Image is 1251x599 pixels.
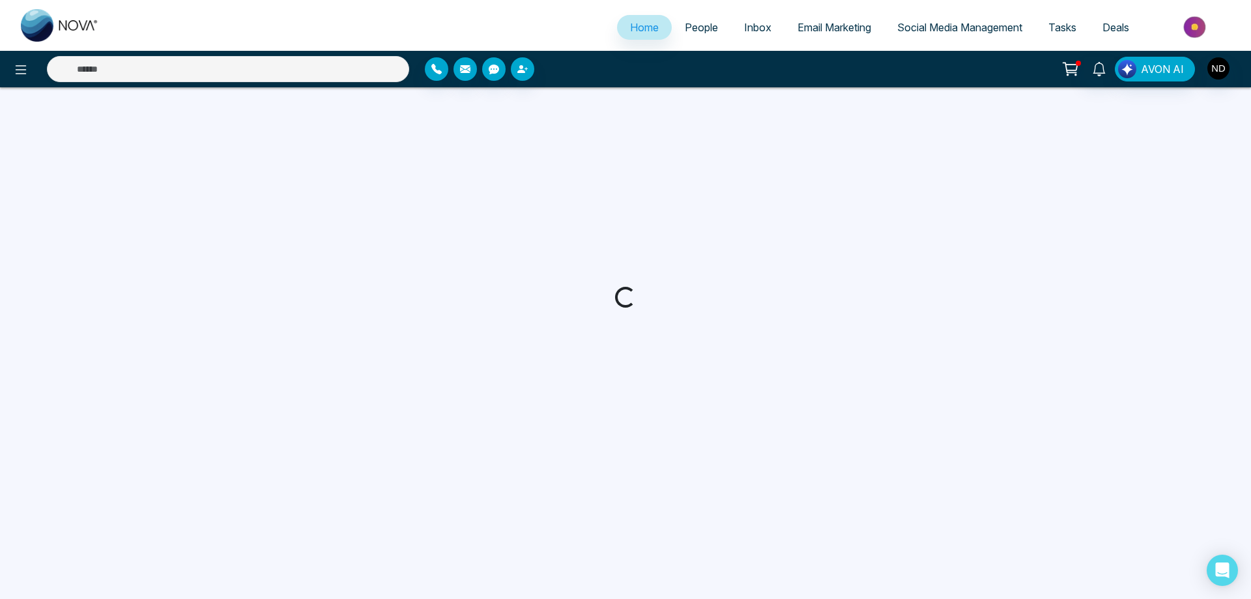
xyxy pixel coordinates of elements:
a: Email Marketing [784,15,884,40]
button: AVON AI [1115,57,1195,81]
span: AVON AI [1141,61,1184,77]
span: Deals [1102,21,1129,34]
img: Market-place.gif [1149,12,1243,42]
span: People [685,21,718,34]
span: Tasks [1048,21,1076,34]
a: Home [617,15,672,40]
img: Nova CRM Logo [21,9,99,42]
img: User Avatar [1207,57,1229,80]
div: Open Intercom Messenger [1207,555,1238,586]
a: Tasks [1035,15,1089,40]
img: Lead Flow [1118,60,1136,78]
span: Inbox [744,21,771,34]
a: Social Media Management [884,15,1035,40]
a: Inbox [731,15,784,40]
span: Email Marketing [798,21,871,34]
span: Social Media Management [897,21,1022,34]
a: People [672,15,731,40]
a: Deals [1089,15,1142,40]
span: Home [630,21,659,34]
